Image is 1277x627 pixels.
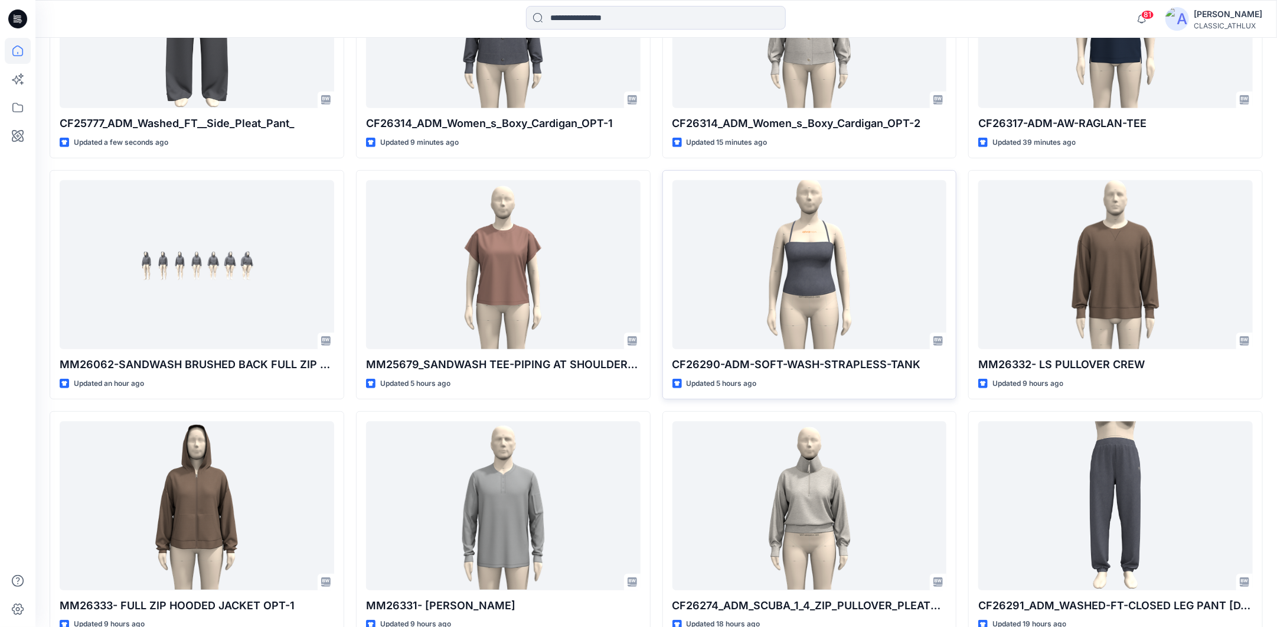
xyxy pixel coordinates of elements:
[1194,7,1262,21] div: [PERSON_NAME]
[366,115,641,132] p: CF26314_ADM_Women_s_Boxy_Cardigan_OPT-1
[978,421,1253,590] a: CF26291_ADM_WASHED-FT-CLOSED LEG PANT 12OCT25
[687,378,757,390] p: Updated 5 hours ago
[992,378,1063,390] p: Updated 9 hours ago
[978,180,1253,349] a: MM26332- LS PULLOVER CREW
[1194,21,1262,30] div: CLASSIC_ATHLUX
[366,597,641,614] p: MM26331- [PERSON_NAME]
[672,356,947,373] p: CF26290-ADM-SOFT-WASH-STRAPLESS-TANK
[74,378,144,390] p: Updated an hour ago
[978,115,1253,132] p: CF26317-ADM-AW-RAGLAN-TEE
[978,356,1253,373] p: MM26332- LS PULLOVER CREW
[672,421,947,590] a: CF26274_ADM_SCUBA_1_4_ZIP_PULLOVER_PLEATED 12OCT25
[74,137,168,149] p: Updated a few seconds ago
[60,597,334,614] p: MM26333- FULL ZIP HOODED JACKET OPT-1
[672,115,947,132] p: CF26314_ADM_Women_s_Boxy_Cardigan_OPT-2
[1165,7,1189,31] img: avatar
[60,356,334,373] p: MM26062-SANDWASH BRUSHED BACK FULL ZIP JACKET_Size Set
[1141,10,1154,20] span: 81
[366,180,641,349] a: MM25679_SANDWASH TEE-PIPING AT SHOULDER&BACK YOKE
[380,137,459,149] p: Updated 9 minutes ago
[366,421,641,590] a: MM26331- LS HENLEY
[60,115,334,132] p: CF25777_ADM_Washed_FT__Side_Pleat_Pant_
[672,180,947,349] a: CF26290-ADM-SOFT-WASH-STRAPLESS-TANK
[672,597,947,614] p: CF26274_ADM_SCUBA_1_4_ZIP_PULLOVER_PLEATED [DATE]
[60,421,334,590] a: MM26333- FULL ZIP HOODED JACKET OPT-1
[380,378,450,390] p: Updated 5 hours ago
[687,137,767,149] p: Updated 15 minutes ago
[978,597,1253,614] p: CF26291_ADM_WASHED-FT-CLOSED LEG PANT [DATE]
[992,137,1076,149] p: Updated 39 minutes ago
[366,356,641,373] p: MM25679_SANDWASH TEE-PIPING AT SHOULDER&BACK YOKE
[60,180,334,349] a: MM26062-SANDWASH BRUSHED BACK FULL ZIP JACKET_Size Set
